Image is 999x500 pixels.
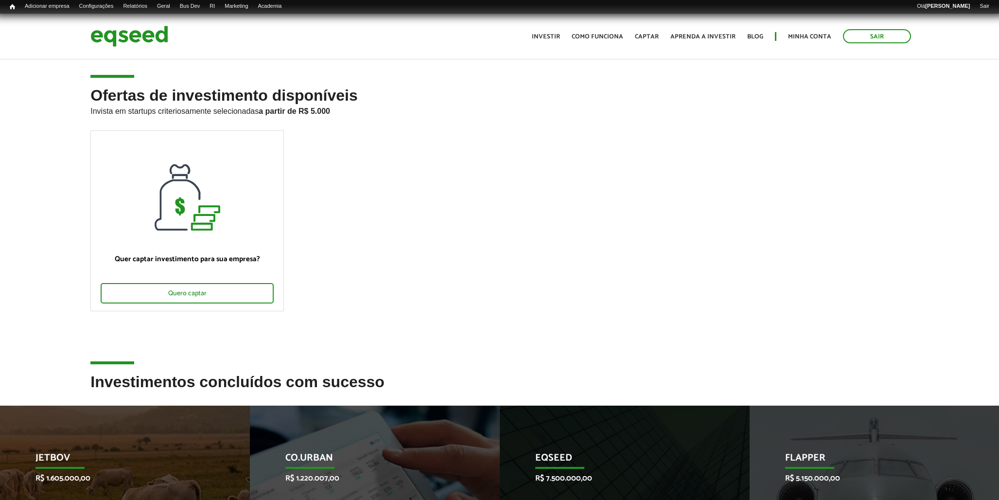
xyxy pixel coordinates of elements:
h2: Ofertas de investimento disponíveis [90,87,909,130]
a: Investir [532,34,560,40]
p: R$ 1.605.000,00 [35,474,200,483]
p: EqSeed [535,452,700,469]
a: Academia [253,2,287,10]
a: Configurações [74,2,119,10]
a: Blog [747,34,763,40]
span: Início [10,3,15,10]
a: Geral [152,2,175,10]
p: Invista em startups criteriosamente selecionadas [90,104,909,116]
p: R$ 5.150.000,00 [785,474,950,483]
p: JetBov [35,452,200,469]
a: Olá[PERSON_NAME] [912,2,975,10]
a: Como funciona [572,34,623,40]
a: Relatórios [118,2,152,10]
a: Captar [635,34,659,40]
p: R$ 1.220.007,00 [285,474,450,483]
a: Início [5,2,20,12]
a: RI [205,2,220,10]
a: Marketing [220,2,253,10]
a: Minha conta [788,34,831,40]
a: Adicionar empresa [20,2,74,10]
a: Quer captar investimento para sua empresa? Quero captar [90,130,284,311]
h2: Investimentos concluídos com sucesso [90,374,909,405]
a: Bus Dev [175,2,205,10]
a: Sair [843,29,911,43]
strong: a partir de R$ 5.000 [259,107,330,115]
img: EqSeed [90,23,168,49]
a: Sair [975,2,994,10]
a: Aprenda a investir [670,34,736,40]
p: Co.Urban [285,452,450,469]
p: R$ 7.500.000,00 [535,474,700,483]
strong: [PERSON_NAME] [925,3,970,9]
div: Quero captar [101,283,274,304]
p: Quer captar investimento para sua empresa? [101,255,274,264]
p: Flapper [785,452,950,469]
